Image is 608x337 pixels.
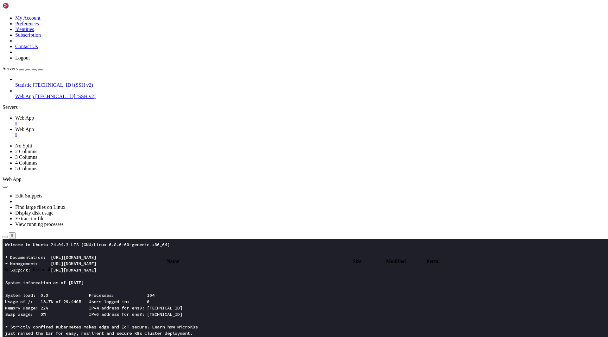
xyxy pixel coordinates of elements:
th: Perm.: activate to sort column ascending [421,258,446,265]
a: Subscription [15,32,41,38]
x-row: * Documentation: [URL][DOMAIN_NAME] [3,15,526,22]
a: 2 Columns [15,149,37,154]
a: Logout [15,55,30,60]
x-row: Last login: [DATE] from [TECHNICAL_ID] [3,186,526,192]
x-row: * Support: [URL][DOMAIN_NAME] [3,28,526,34]
img: Shellngn [3,3,39,9]
a:  [15,132,605,138]
x-row: See [URL][DOMAIN_NAME] or run: sudo pro status [3,161,526,167]
a: Web App [15,115,605,127]
span: Web App [3,177,22,182]
x-row: 14 of these updates are standard security updates. [3,135,526,142]
span: Statistic [15,82,32,88]
a: No Split [15,143,32,148]
a: Statistic [TECHNICAL_ID] (SSH v2) [15,82,605,88]
td: No data available in table [3,266,434,273]
a:  [15,121,605,127]
span: [TECHNICAL_ID] (SSH v2) [35,94,96,99]
a: Servers [3,66,43,71]
x-row: Memory usage: 22% IPv4 address for ens3: [TECHNICAL_ID] [3,66,526,72]
x-row: *** System restart required *** [3,180,526,186]
th: Name: activate to sort column descending [3,258,342,265]
li: Web App [TECHNICAL_ID] (SSH v2) [15,88,605,99]
a: Web App [TECHNICAL_ID] (SSH v2) [15,94,605,99]
a: Identities [15,27,34,32]
a: Find large files on Linux [15,204,66,210]
x-row: root@s168539:~# [3,192,526,199]
a: 5 Columns [15,166,37,171]
x-row: System information as of [DATE] [3,41,526,47]
a: Extract tar file [15,216,44,221]
span: Web App [15,115,34,121]
span: Web App [15,94,34,99]
x-row: System load: 0.0 Processes: 104 [3,53,526,59]
div: Servers [3,104,605,110]
span: Servers [3,66,18,71]
x-row: just raised the bar for easy, resilient and secure K8s cluster deployment. [3,91,526,97]
a: Preferences [15,21,39,26]
li: Statistic [TECHNICAL_ID] (SSH v2) [15,77,605,88]
a: Contact Us [15,44,38,49]
x-row: Enable ESM Apps to receive additional future security updates. [3,154,526,161]
button:  [9,232,16,239]
a: Edit Snippets [15,193,42,198]
a: Web App [15,127,605,138]
x-row: * Management: [URL][DOMAIN_NAME] [3,22,526,28]
a: My Account [15,15,41,21]
a: View running processes [15,222,64,227]
x-row: Expanded Security Maintenance for Applications is not enabled. [3,116,526,123]
span: Web App [15,127,34,132]
a: 4 Columns [15,160,37,165]
x-row: Usage of /: 15.7% of 29.44GB Users logged in: 0 [3,59,526,66]
div:  [11,233,13,238]
a: Display disk usage [15,210,54,215]
x-row: To see these additional updates run: apt list --upgradable [3,142,526,148]
x-row: 14 updates can be applied immediately. [3,129,526,135]
x-row: * Strictly confined Kubernetes makes edge and IoT secure. Learn how MicroK8s [3,85,526,91]
a: 3 Columns [15,154,37,160]
x-row: Swap usage: 0% IPv6 address for ens3: [TECHNICAL_ID] [3,72,526,78]
div: (16, 30) [43,192,46,199]
span: [TECHNICAL_ID] (SSH v2) [33,82,93,88]
x-row: [URL][DOMAIN_NAME] [3,104,526,110]
x-row: Welcome to Ubuntu 24.04.3 LTS (GNU/Linux 6.8.0-60-generic x86_64) [3,3,526,9]
th: Modified: activate to sort column ascending [372,258,420,265]
th: Size: activate to sort column ascending [343,258,371,265]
